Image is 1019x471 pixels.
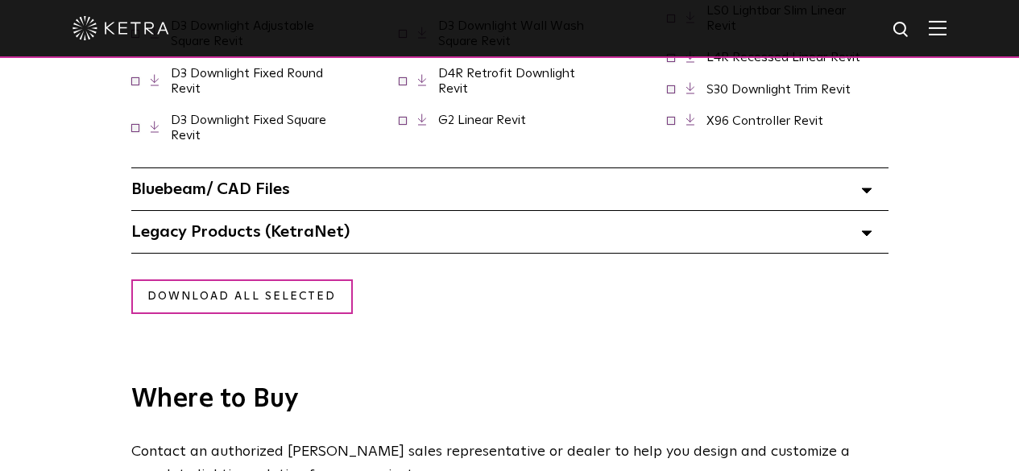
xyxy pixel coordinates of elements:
[131,279,353,314] a: Download all selected
[706,114,823,127] a: X96 Controller Revit
[131,386,889,412] h3: Where to Buy
[929,20,947,35] img: Hamburger%20Nav.svg
[131,224,350,240] span: Legacy Products (KetraNet)
[131,181,290,197] span: Bluebeam/ CAD Files
[438,114,526,126] a: G2 Linear Revit
[171,67,323,95] a: D3 Downlight Fixed Round Revit
[72,16,169,40] img: ketra-logo-2019-white
[438,67,575,95] a: D4R Retrofit Downlight Revit
[706,83,851,96] a: S30 Downlight Trim Revit
[892,20,912,40] img: search icon
[171,114,326,142] a: D3 Downlight Fixed Square Revit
